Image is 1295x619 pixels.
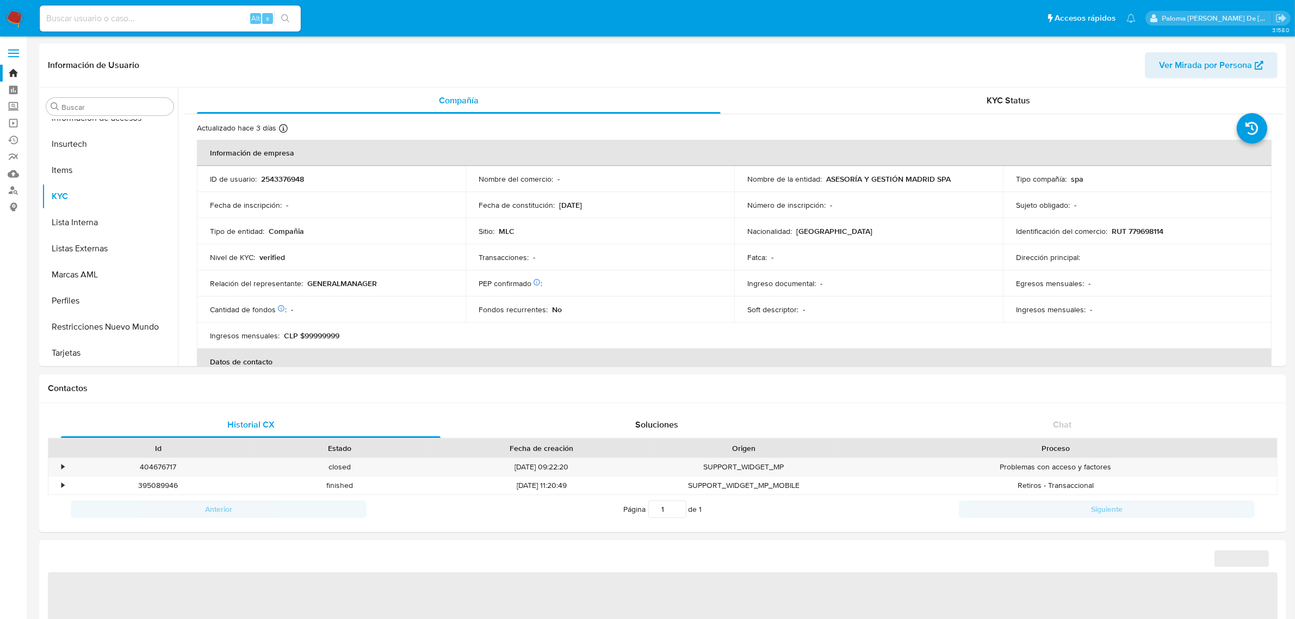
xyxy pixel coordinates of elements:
[61,102,169,112] input: Buscar
[1016,252,1080,262] p: Dirección principal :
[430,458,653,476] div: [DATE] 09:22:20
[67,476,249,494] div: 395089946
[210,331,280,341] p: Ingresos mensuales :
[661,443,827,454] div: Origen
[40,11,301,26] input: Buscar usuario o caso...
[830,200,832,210] p: -
[499,226,515,236] p: MLC
[75,443,241,454] div: Id
[210,305,287,314] p: Cantidad de fondos :
[42,183,178,209] button: KYC
[1055,13,1116,24] span: Accesos rápidos
[796,226,872,236] p: [GEOGRAPHIC_DATA]
[1162,13,1272,23] p: paloma.falcondesoto@mercadolibre.cl
[197,123,276,133] p: Actualizado hace 3 días
[1088,278,1090,288] p: -
[1071,174,1083,184] p: spa
[479,305,548,314] p: Fondos recurrentes :
[261,174,304,184] p: 2543376948
[987,94,1031,107] span: KYC Status
[42,340,178,366] button: Tarjetas
[210,252,255,262] p: Nivel de KYC :
[249,476,430,494] div: finished
[747,252,767,262] p: Fatca :
[274,11,296,26] button: search-icon
[747,278,816,288] p: Ingreso documental :
[256,443,422,454] div: Estado
[1074,200,1076,210] p: -
[210,174,257,184] p: ID de usuario :
[286,200,288,210] p: -
[42,314,178,340] button: Restricciones Nuevo Mundo
[61,462,64,472] div: •
[842,443,1269,454] div: Proceso
[699,504,702,515] span: 1
[803,305,805,314] p: -
[42,131,178,157] button: Insurtech
[249,458,430,476] div: closed
[251,13,260,23] span: Alt
[1112,226,1163,236] p: RUT 779698114
[479,200,555,210] p: Fecha de constitución :
[438,443,646,454] div: Fecha de creación
[834,458,1277,476] div: Problemas con acceso y factores
[557,174,560,184] p: -
[439,94,479,107] span: Compañía
[1145,52,1278,78] button: Ver Mirada por Persona
[479,174,553,184] p: Nombre del comercio :
[197,349,1272,375] th: Datos de contacto
[820,278,822,288] p: -
[1016,174,1067,184] p: Tipo compañía :
[1016,278,1084,288] p: Egresos mensuales :
[269,226,304,236] p: Compañia
[747,226,792,236] p: Nacionalidad :
[266,13,269,23] span: s
[210,200,282,210] p: Fecha de inscripción :
[42,209,178,236] button: Lista Interna
[552,305,562,314] p: No
[959,500,1255,518] button: Siguiente
[71,500,367,518] button: Anterior
[771,252,773,262] p: -
[479,252,529,262] p: Transacciones :
[430,476,653,494] div: [DATE] 11:20:49
[747,174,822,184] p: Nombre de la entidad :
[747,200,826,210] p: Número de inscripción :
[1053,418,1071,431] span: Chat
[1159,52,1252,78] span: Ver Mirada por Persona
[307,278,377,288] p: GENERALMANAGER
[1090,305,1092,314] p: -
[559,200,582,210] p: [DATE]
[533,252,535,262] p: -
[624,500,702,518] span: Página de
[51,102,59,111] button: Buscar
[834,476,1277,494] div: Retiros - Transaccional
[1126,14,1136,23] a: Notificaciones
[42,157,178,183] button: Items
[1016,200,1070,210] p: Sujeto obligado :
[653,458,834,476] div: SUPPORT_WIDGET_MP
[210,278,303,288] p: Relación del representante :
[479,226,494,236] p: Sitio :
[197,140,1272,166] th: Información de empresa
[747,305,798,314] p: Soft descriptor :
[48,60,139,71] h1: Información de Usuario
[826,174,951,184] p: ASESORÍA Y GESTIÓN MADRID SPA
[48,383,1278,394] h1: Contactos
[210,226,264,236] p: Tipo de entidad :
[1016,226,1107,236] p: Identificación del comercio :
[61,480,64,491] div: •
[1016,305,1086,314] p: Ingresos mensuales :
[227,418,275,431] span: Historial CX
[653,476,834,494] div: SUPPORT_WIDGET_MP_MOBILE
[42,262,178,288] button: Marcas AML
[284,331,339,341] p: CLP $99999999
[1275,13,1287,24] a: Salir
[42,236,178,262] button: Listas Externas
[479,278,542,288] p: PEP confirmado :
[42,288,178,314] button: Perfiles
[291,305,293,314] p: -
[67,458,249,476] div: 404676717
[635,418,678,431] span: Soluciones
[259,252,285,262] p: verified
